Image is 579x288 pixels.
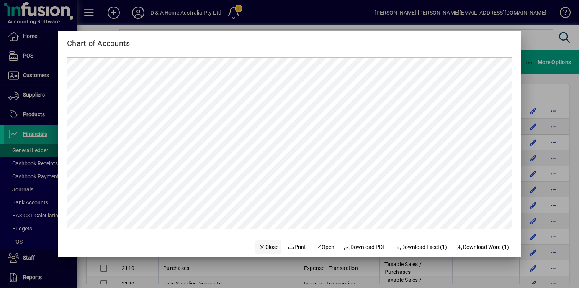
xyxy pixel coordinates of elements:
[315,243,335,251] span: Open
[392,240,450,254] button: Download Excel (1)
[453,240,512,254] button: Download Word (1)
[343,243,386,251] span: Download PDF
[258,243,278,251] span: Close
[255,240,281,254] button: Close
[285,240,309,254] button: Print
[340,240,389,254] a: Download PDF
[288,243,306,251] span: Print
[395,243,447,251] span: Download Excel (1)
[58,31,139,49] h2: Chart of Accounts
[312,240,338,254] a: Open
[456,243,509,251] span: Download Word (1)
